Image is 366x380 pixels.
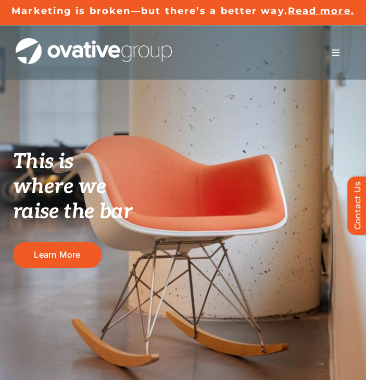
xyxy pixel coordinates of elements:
[13,149,73,174] span: This is
[288,5,355,17] a: Read more.
[13,174,132,224] span: where we raise the bar
[321,42,350,63] nav: Menu
[13,242,102,268] a: Learn More
[34,250,80,260] span: Learn More
[16,37,172,47] a: OG_Full_horizontal_WHT
[11,5,288,17] a: Marketing is broken—but there’s a better way.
